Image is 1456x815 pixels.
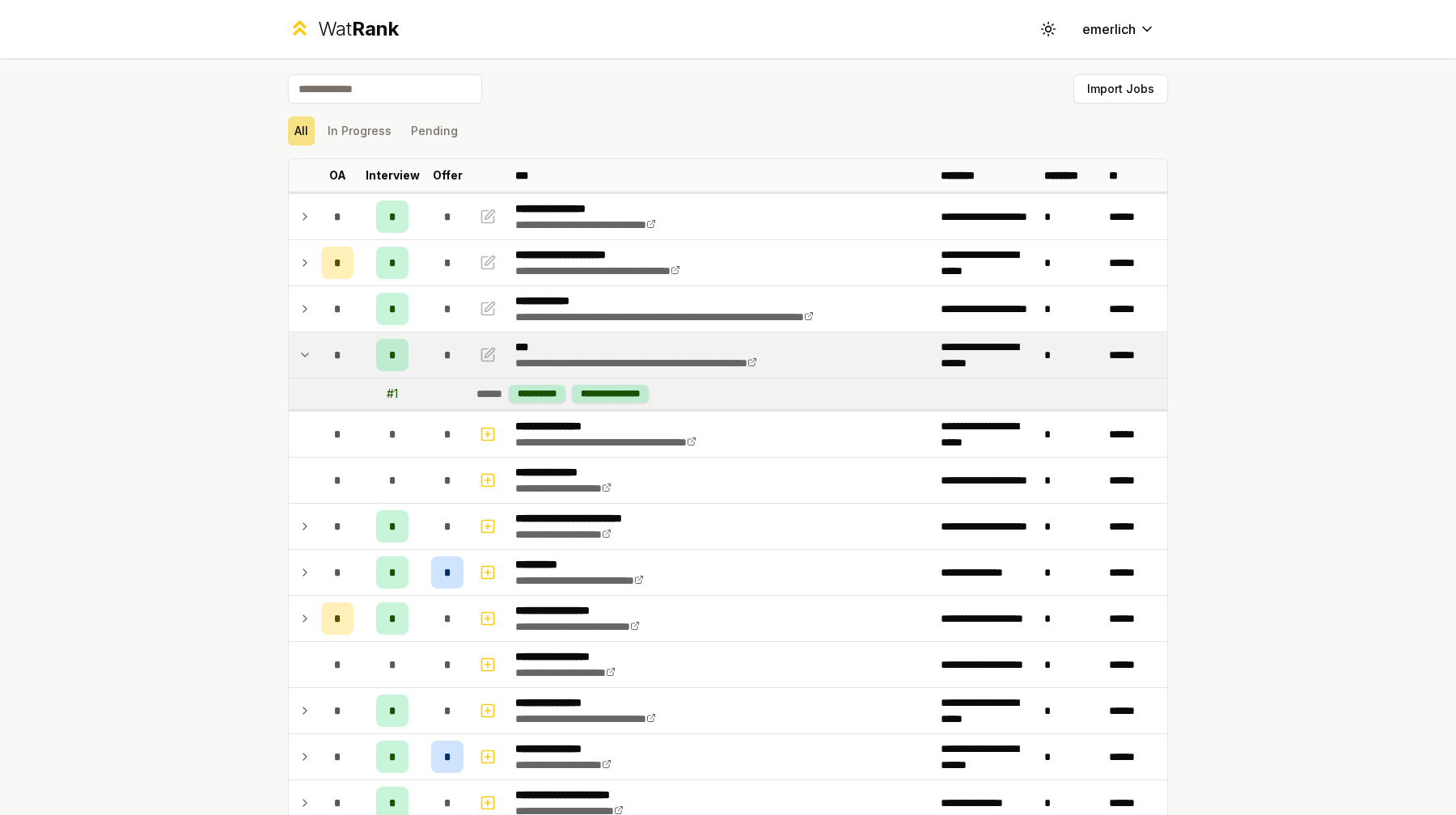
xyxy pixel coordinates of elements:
button: Import Jobs [1073,74,1168,103]
button: In Progress [321,116,398,146]
button: All [288,116,315,146]
div: Wat [318,16,399,42]
a: WatRank [288,16,399,42]
button: emerlich [1069,15,1168,44]
p: OA [329,167,346,184]
p: Interview [366,167,420,184]
p: Offer [433,167,463,184]
span: emerlich [1082,19,1136,39]
button: Pending [404,116,464,146]
span: Rank [352,17,399,40]
div: # 1 [387,386,398,402]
